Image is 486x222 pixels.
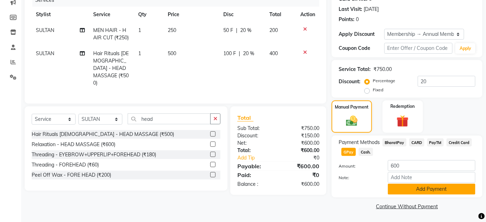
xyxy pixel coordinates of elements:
[224,50,236,57] span: 100 F
[224,27,234,34] span: 50 F
[388,184,475,195] button: Add Payment
[388,160,475,171] input: Amount
[94,27,129,41] span: MEN HAIR - HAIR CUT (₹250)
[32,7,89,22] th: Stylist
[383,138,407,146] span: BharatPay
[393,114,413,129] img: _gift.svg
[447,138,472,146] span: Credit Card
[241,27,252,34] span: 20 %
[278,132,325,139] div: ₹150.00
[219,7,266,22] th: Disc
[36,50,54,57] span: SULTAN
[339,6,362,13] div: Last Visit:
[388,172,475,183] input: Add Note
[138,27,141,33] span: 1
[232,171,279,179] div: Paid:
[296,7,319,22] th: Action
[237,114,254,122] span: Total
[339,45,384,52] div: Coupon Code
[373,78,395,84] label: Percentage
[373,66,392,73] div: ₹750.00
[232,162,279,170] div: Payable:
[339,139,380,146] span: Payment Methods
[359,148,373,156] span: Cash.
[232,139,279,147] div: Net:
[364,6,379,13] div: [DATE]
[232,147,279,154] div: Total:
[278,125,325,132] div: ₹750.00
[168,50,177,57] span: 500
[236,27,238,34] span: |
[278,147,325,154] div: ₹600.00
[278,171,325,179] div: ₹0
[265,7,296,22] th: Total
[333,163,383,169] label: Amount:
[269,50,278,57] span: 400
[32,141,115,148] div: Relaxation - HEAD MASSAGE (₹600)
[232,132,279,139] div: Discount:
[391,103,415,110] label: Redemption
[32,161,99,169] div: Threading - FOREHEAD (₹60)
[94,50,129,86] span: Hair Rituals [DEMOGRAPHIC_DATA] - HEAD MASSAGE (₹500)
[409,138,424,146] span: CARD
[339,31,384,38] div: Apply Discount
[232,154,286,162] a: Add Tip
[138,50,141,57] span: 1
[232,125,279,132] div: Sub Total:
[89,7,134,22] th: Service
[356,16,359,23] div: 0
[232,181,279,188] div: Balance :
[455,43,475,54] button: Apply
[339,78,360,85] div: Discount:
[341,148,356,156] span: GPay
[128,113,211,124] input: Search or Scan
[134,7,164,22] th: Qty
[168,27,177,33] span: 250
[278,181,325,188] div: ₹600.00
[286,154,325,162] div: ₹0
[335,104,369,110] label: Manual Payment
[339,16,354,23] div: Points:
[164,7,219,22] th: Price
[243,50,255,57] span: 20 %
[278,162,325,170] div: ₹600.00
[373,87,383,93] label: Fixed
[427,138,444,146] span: PayTM
[339,66,371,73] div: Service Total:
[278,139,325,147] div: ₹600.00
[269,27,278,33] span: 200
[36,27,54,33] span: SULTAN
[32,131,174,138] div: Hair Rituals [DEMOGRAPHIC_DATA] - HEAD MASSAGE (₹500)
[32,171,111,179] div: Peel Off Wax - FORE HEAD (₹200)
[32,151,156,158] div: Threading - EYEBROW+UPPERLIP+FOREHEAD (₹180)
[333,175,383,181] label: Note:
[343,115,361,128] img: _cash.svg
[333,203,481,210] a: Continue Without Payment
[384,43,453,54] input: Enter Offer / Coupon Code
[239,50,241,57] span: |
